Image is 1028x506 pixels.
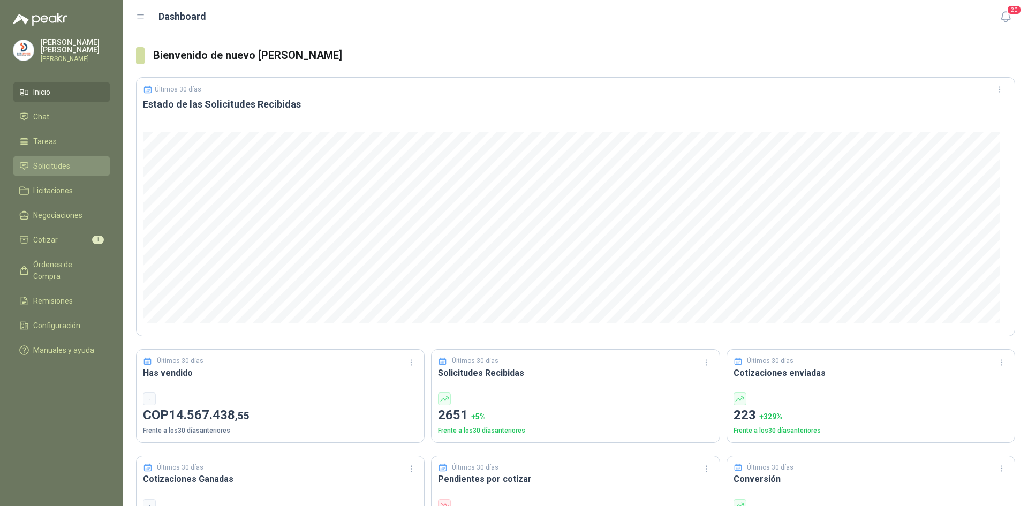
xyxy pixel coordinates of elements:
[33,160,70,172] span: Solicitudes
[471,412,486,421] span: + 5 %
[13,107,110,127] a: Chat
[33,185,73,197] span: Licitaciones
[13,82,110,102] a: Inicio
[169,407,250,422] span: 14.567.438
[33,135,57,147] span: Tareas
[452,356,498,366] p: Últimos 30 días
[33,209,82,221] span: Negociaciones
[33,234,58,246] span: Cotizar
[13,254,110,286] a: Órdenes de Compra
[13,131,110,152] a: Tareas
[33,320,80,331] span: Configuración
[759,412,782,421] span: + 329 %
[155,86,201,93] p: Últimos 30 días
[13,180,110,201] a: Licitaciones
[13,340,110,360] a: Manuales y ayuda
[452,463,498,473] p: Últimos 30 días
[747,463,793,473] p: Últimos 30 días
[438,366,713,380] h3: Solicitudes Recibidas
[747,356,793,366] p: Últimos 30 días
[438,426,713,436] p: Frente a los 30 días anteriores
[734,405,1008,426] p: 223
[13,230,110,250] a: Cotizar1
[41,56,110,62] p: [PERSON_NAME]
[158,9,206,24] h1: Dashboard
[41,39,110,54] p: [PERSON_NAME] [PERSON_NAME]
[13,13,67,26] img: Logo peakr
[157,356,203,366] p: Últimos 30 días
[143,392,156,405] div: -
[1007,5,1022,15] span: 20
[13,40,34,61] img: Company Logo
[33,344,94,356] span: Manuales y ayuda
[13,291,110,311] a: Remisiones
[438,472,713,486] h3: Pendientes por cotizar
[438,405,713,426] p: 2651
[92,236,104,244] span: 1
[33,111,49,123] span: Chat
[153,47,1015,64] h3: Bienvenido de nuevo [PERSON_NAME]
[13,315,110,336] a: Configuración
[734,426,1008,436] p: Frente a los 30 días anteriores
[33,295,73,307] span: Remisiones
[13,205,110,225] a: Negociaciones
[235,410,250,422] span: ,55
[143,472,418,486] h3: Cotizaciones Ganadas
[734,472,1008,486] h3: Conversión
[143,98,1008,111] h3: Estado de las Solicitudes Recibidas
[13,156,110,176] a: Solicitudes
[33,259,100,282] span: Órdenes de Compra
[143,366,418,380] h3: Has vendido
[143,426,418,436] p: Frente a los 30 días anteriores
[143,405,418,426] p: COP
[157,463,203,473] p: Últimos 30 días
[33,86,50,98] span: Inicio
[996,7,1015,27] button: 20
[734,366,1008,380] h3: Cotizaciones enviadas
